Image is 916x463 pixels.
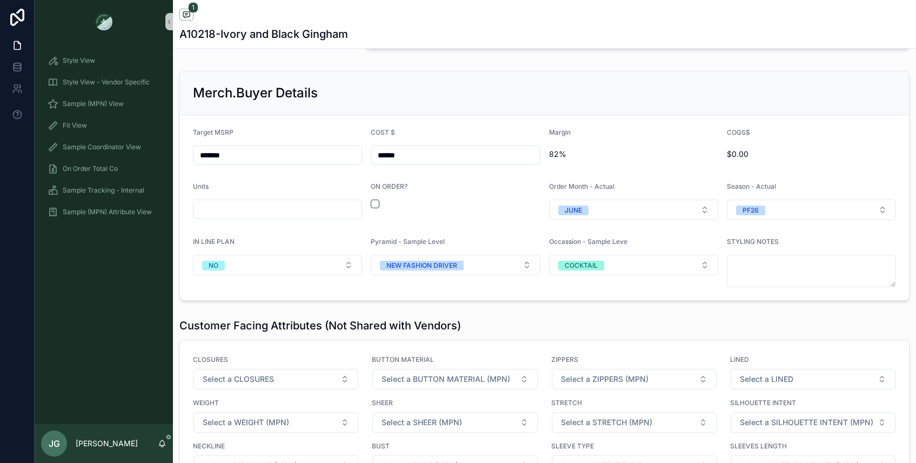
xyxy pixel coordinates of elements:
[565,206,582,215] div: JUNE
[63,186,144,195] span: Sample Tracking - Internal
[193,355,359,364] span: CLOSURES
[63,56,95,65] span: Style View
[193,399,359,407] span: WEIGHT
[549,182,614,190] span: Order Month - Actual
[41,202,166,222] a: Sample (MPN) Attribute View
[727,182,776,190] span: Season - Actual
[371,128,395,136] span: COST $
[730,442,896,451] span: SLEEVES LENGTH
[76,438,138,449] p: [PERSON_NAME]
[382,417,462,428] span: Select a SHEER (MPN)
[209,261,218,270] div: NO
[727,237,779,246] span: STYLING NOTES
[41,72,166,92] a: Style View - Vendor Specific
[193,182,209,190] span: Units
[561,417,652,428] span: Select a STRETCH (MPN)
[740,417,873,428] span: Select a SILHOUETTE INTENT (MPN)
[727,128,750,136] span: COGS$
[386,261,457,270] div: NEW FASHION DRIVER
[551,442,717,451] span: SLEEVE TYPE
[193,237,235,246] span: IN LINE PLAN
[179,27,348,42] h1: A10218-Ivory and Black Gingham
[552,369,717,389] button: Select Button
[549,149,718,160] span: 82%
[731,369,895,389] button: Select Button
[193,84,318,102] h2: Merch.Buyer Details
[372,399,538,407] span: SHEER
[371,255,540,275] button: Select Button
[727,149,896,160] span: $0.00
[63,121,87,130] span: Fit View
[743,206,759,215] div: PF26
[372,442,538,451] span: BUST
[193,412,358,433] button: Select Button
[551,399,717,407] span: STRETCH
[549,255,718,275] button: Select Button
[41,116,166,135] a: Fit View
[731,412,895,433] button: Select Button
[193,128,233,136] span: Target MSRP
[95,13,112,30] img: App logo
[740,374,793,385] span: Select a LINED
[730,355,896,364] span: LINED
[561,374,648,385] span: Select a ZIPPERS (MPN)
[551,355,717,364] span: ZIPPERS
[549,200,718,220] button: Select Button
[179,9,193,22] button: 1
[35,43,173,236] div: scrollable content
[372,412,537,433] button: Select Button
[552,412,717,433] button: Select Button
[41,181,166,200] a: Sample Tracking - Internal
[41,51,166,70] a: Style View
[63,100,124,108] span: Sample (MPN) View
[193,255,362,275] button: Select Button
[188,2,198,13] span: 1
[63,143,141,151] span: Sample Coordinator View
[193,369,358,389] button: Select Button
[179,318,461,333] h1: Customer Facing Attributes (Not Shared with Vendors)
[41,137,166,157] a: Sample Coordinator View
[49,437,60,450] span: JG
[565,261,598,270] div: COCKTAIL
[372,369,537,389] button: Select Button
[549,128,571,136] span: Margin
[203,417,289,428] span: Select a WEIGHT (MPN)
[727,200,896,220] button: Select Button
[203,374,274,385] span: Select a CLOSURES
[63,208,152,216] span: Sample (MPN) Attribute View
[549,237,627,246] span: Occassion - Sample Leve
[193,442,359,451] span: NECKLINE
[63,164,118,173] span: On Order Total Co
[372,355,538,364] span: BUTTON MATERIAL
[730,399,896,407] span: SILHOUETTE INTENT
[371,182,407,190] span: ON ORDER?
[63,78,150,87] span: Style View - Vendor Specific
[41,94,166,114] a: Sample (MPN) View
[371,237,445,246] span: Pyramid - Sample Level
[382,374,510,385] span: Select a BUTTON MATERIAL (MPN)
[41,159,166,178] a: On Order Total Co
